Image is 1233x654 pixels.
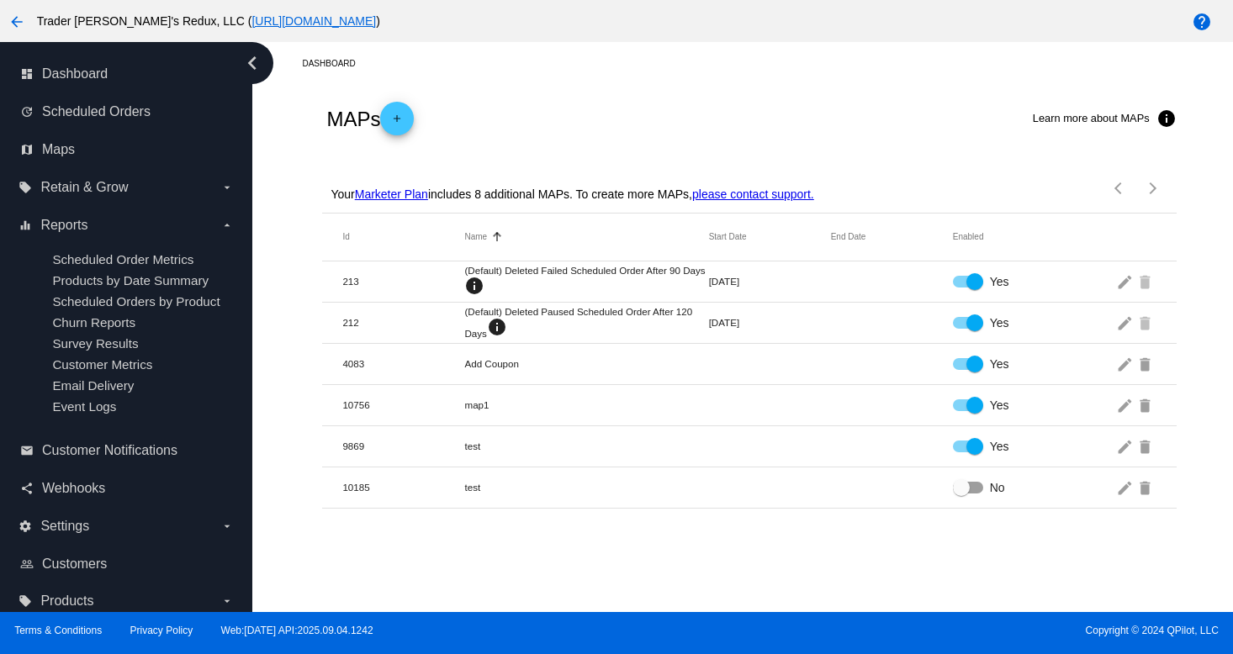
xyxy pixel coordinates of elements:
mat-cell: map1 [464,399,708,410]
span: Reports [40,218,87,233]
i: arrow_drop_down [220,219,234,232]
i: dashboard [20,67,34,81]
mat-icon: help [1192,12,1212,32]
a: [URL][DOMAIN_NAME] [251,14,376,28]
i: arrow_drop_down [220,181,234,194]
mat-icon: info [1156,108,1177,129]
mat-cell: (Default) Deleted Paused Scheduled Order After 120 Days [464,306,708,339]
mat-cell: 212 [342,317,464,328]
button: Next page [1136,171,1170,205]
a: Scheduled Order Metrics [52,252,193,266]
span: Yes [990,397,1009,414]
i: chevron_left [239,50,266,76]
a: dashboard Dashboard [20,61,234,87]
mat-icon: arrow_back [7,12,27,32]
span: Retain & Grow [40,180,128,195]
mat-cell: [DATE] [709,276,831,287]
a: share Webhooks [20,475,234,502]
span: Maps [42,142,75,157]
mat-icon: edit [1116,309,1136,335]
span: Learn more about MAPs [1033,112,1150,124]
mat-icon: delete [1136,433,1156,459]
span: Customers [42,556,107,572]
a: Marketer Plan [355,187,428,201]
a: update Scheduled Orders [20,98,234,125]
a: Web:[DATE] API:2025.09.04.1242 [221,625,373,636]
button: Change sorting for EndDateUtc [831,232,866,242]
span: No [990,479,1005,496]
i: arrow_drop_down [220,520,234,533]
a: Churn Reports [52,315,135,330]
a: Email Delivery [52,378,134,393]
span: Customer Notifications [42,443,177,458]
mat-icon: edit [1116,351,1136,377]
i: local_offer [19,594,32,608]
span: Trader [PERSON_NAME]'s Redux, LLC ( ) [37,14,380,28]
button: Change sorting for Id [342,232,349,242]
h2: MAPs [326,102,414,135]
mat-cell: 10185 [342,482,464,493]
mat-cell: [DATE] [709,317,831,328]
a: please contact support. [692,187,814,201]
a: Terms & Conditions [14,625,102,636]
span: Yes [990,314,1009,331]
button: Change sorting for Name [464,232,487,242]
mat-icon: info [464,276,484,296]
mat-icon: delete [1136,474,1156,500]
a: people_outline Customers [20,551,234,578]
i: update [20,105,34,119]
mat-icon: delete [1136,351,1156,377]
a: Customer Metrics [52,357,152,372]
mat-cell: 4083 [342,358,464,369]
p: Your includes 8 additional MAPs. To create more MAPs, [331,187,813,201]
mat-icon: edit [1116,474,1136,500]
button: Change sorting for StartDateUtc [709,232,747,242]
span: Dashboard [42,66,108,82]
mat-cell: test [464,440,708,451]
i: people_outline [20,557,34,571]
span: Copyright © 2024 QPilot, LLC [631,625,1219,636]
mat-icon: edit [1116,392,1136,418]
span: Yes [990,273,1009,290]
mat-cell: Add Coupon [464,358,708,369]
mat-cell: 10756 [342,399,464,410]
mat-icon: delete [1136,268,1156,294]
i: settings [19,520,32,533]
mat-icon: delete [1136,309,1156,335]
a: Dashboard [302,50,370,76]
span: Scheduled Orders [42,104,151,119]
mat-icon: edit [1116,268,1136,294]
mat-icon: edit [1116,433,1136,459]
span: Settings [40,519,89,534]
a: Products by Date Summary [52,273,209,287]
mat-cell: 9869 [342,440,464,451]
mat-icon: add [387,113,407,133]
span: Products [40,593,93,609]
a: Scheduled Orders by Product [52,294,220,309]
button: Previous page [1103,171,1136,205]
i: equalizer [19,219,32,232]
i: map [20,143,34,156]
i: arrow_drop_down [220,594,234,608]
a: email Customer Notifications [20,437,234,464]
i: share [20,482,34,495]
mat-icon: delete [1136,392,1156,418]
a: Privacy Policy [130,625,193,636]
a: Event Logs [52,399,116,414]
a: Survey Results [52,336,138,351]
mat-cell: (Default) Deleted Failed Scheduled Order After 90 Days [464,265,708,298]
mat-cell: test [464,482,708,493]
button: Change sorting for Enabled [953,232,984,242]
i: local_offer [19,181,32,194]
span: Yes [990,438,1009,455]
i: email [20,444,34,457]
mat-icon: info [487,317,507,337]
